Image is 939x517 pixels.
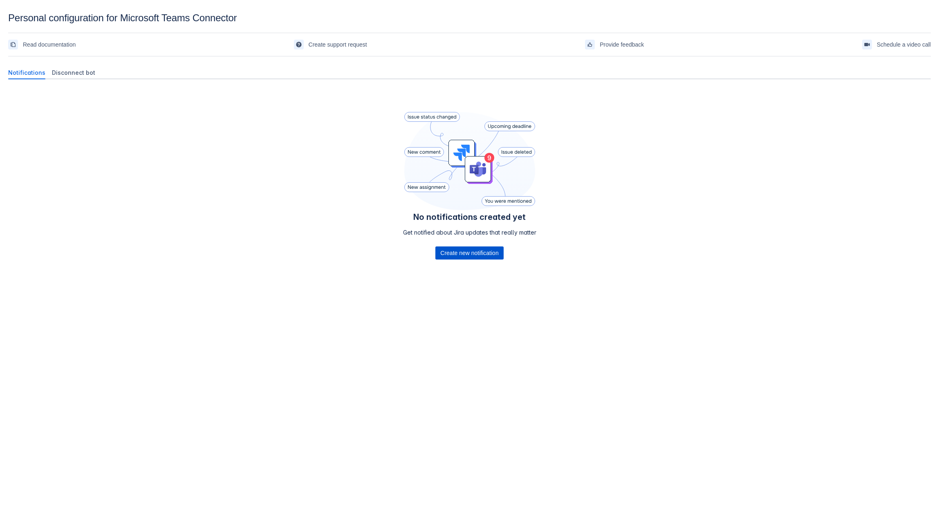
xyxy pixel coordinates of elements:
[440,246,498,260] span: Create new notification
[600,38,644,51] span: Provide feedback
[296,41,302,48] span: support
[864,41,870,48] span: videoCall
[23,38,76,51] span: Read documentation
[8,69,45,77] span: Notifications
[8,12,931,24] div: Personal configuration for Microsoft Teams Connector
[403,228,536,237] p: Get notified about Jira updates that really matter
[585,38,644,51] a: Provide feedback
[435,246,503,260] button: Create new notification
[403,212,536,222] h4: No notifications created yet
[862,38,931,51] a: Schedule a video call
[10,41,16,48] span: documentation
[8,38,76,51] a: Read documentation
[309,38,367,51] span: Create support request
[877,38,931,51] span: Schedule a video call
[294,38,367,51] a: Create support request
[435,246,503,260] div: Button group
[52,69,95,77] span: Disconnect bot
[587,41,593,48] span: feedback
